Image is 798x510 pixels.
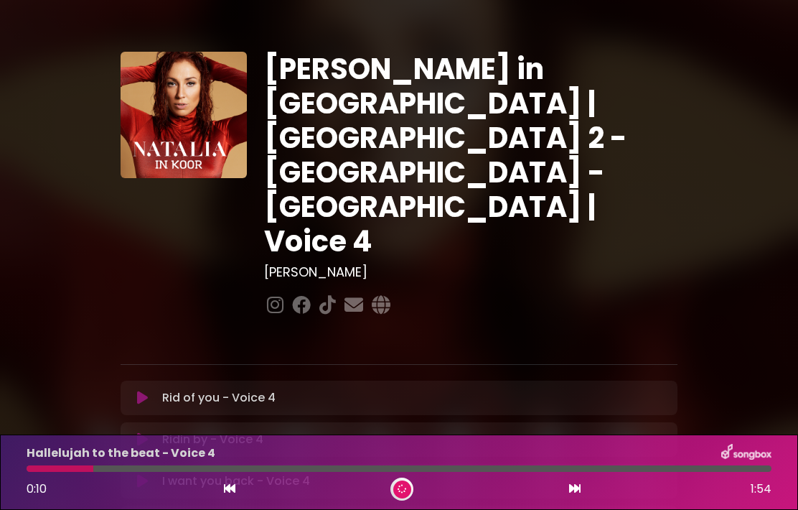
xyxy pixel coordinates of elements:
span: 1:54 [751,481,771,498]
p: Rid of you - Voice 4 [162,389,276,407]
img: songbox-logo-white.png [721,444,771,463]
p: Ridin by - Voice 4 [162,431,263,448]
img: YTVS25JmS9CLUqXqkEhs [121,52,247,178]
p: Hallelujah to the beat - Voice 4 [27,445,215,462]
span: 0:10 [27,481,47,497]
h1: [PERSON_NAME] in [GEOGRAPHIC_DATA] | [GEOGRAPHIC_DATA] 2 - [GEOGRAPHIC_DATA] - [GEOGRAPHIC_DATA] ... [264,52,677,259]
h3: [PERSON_NAME] [264,264,677,280]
